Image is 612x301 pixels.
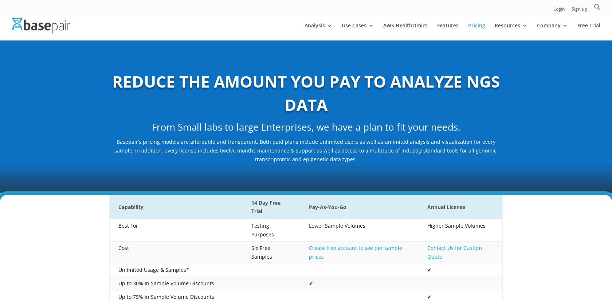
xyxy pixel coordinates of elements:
[110,219,243,242] td: Best For
[243,241,300,263] td: Six Free Samples
[305,23,332,40] a: Analysis
[419,195,502,219] th: Annual License
[419,219,502,242] td: Higher Sample Volumes
[553,7,565,15] a: Login
[594,3,601,15] a: Search Icon Link
[577,23,600,40] a: Free Trial
[243,219,300,242] td: Testing Purposes
[594,3,601,11] svg: Search
[300,195,419,219] th: Pay-As-You-Go
[427,244,482,260] a: Contact Us for Custom Quote
[342,23,374,40] a: Use Cases
[300,277,419,290] td: ✔
[572,7,587,15] a: Sign up
[537,23,568,40] a: Company
[419,263,502,277] td: ✔
[468,23,485,40] a: Pricing
[243,195,300,219] th: 14 Day Free Trial
[383,23,428,40] a: AWS HealthOmics
[110,263,243,277] td: Unlimited Usage & Samples*
[112,70,500,116] b: REDUCE THE AMOUNT YOU PAY TO ANALYZE NGS DATA
[300,219,419,242] td: Lower Sample Volumes
[309,244,402,260] a: Create free account to see per sample prices
[114,138,498,163] span: Basepair’s pricing models are affordable and transparent. Both paid plans include unlimited users...
[110,195,243,219] th: Capability
[437,23,459,40] a: Features
[109,120,503,138] h2: From Small labs to large Enterprises, we have a plan to fit your needs.
[110,241,243,263] td: Cost
[110,277,243,290] td: Up to 30% In Sample Volume Discounts
[12,18,70,33] img: Basepair
[495,23,527,40] a: Resources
